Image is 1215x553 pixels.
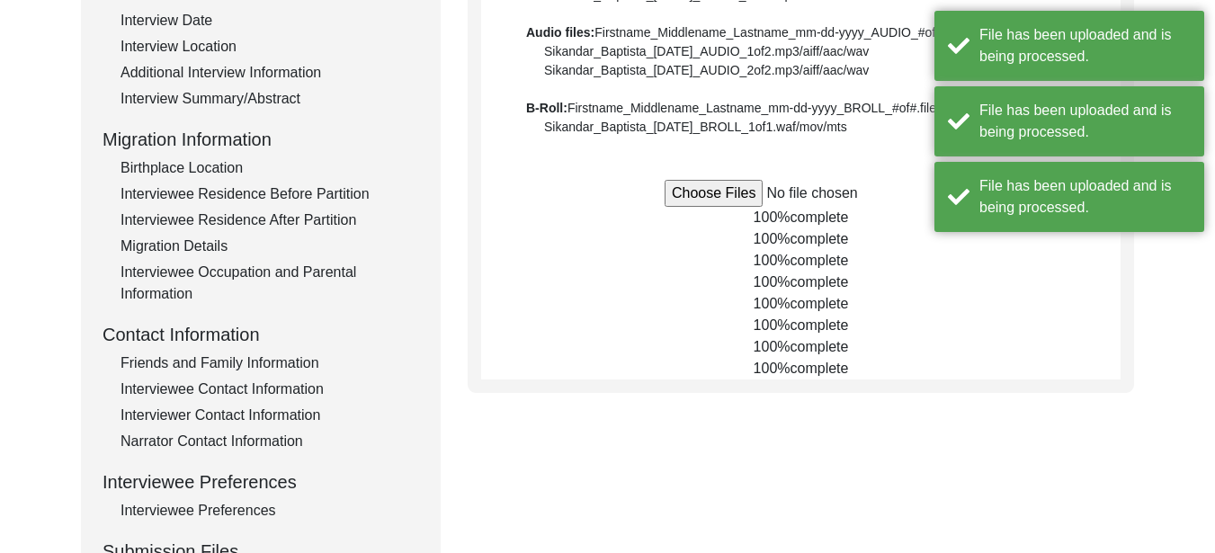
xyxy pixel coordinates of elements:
span: complete [791,274,849,290]
span: complete [791,339,849,354]
div: Interviewee Preferences [103,468,419,495]
span: complete [791,231,849,246]
span: 100% [754,339,791,354]
span: complete [791,361,849,376]
div: File has been uploaded and is being processed. [979,175,1191,219]
div: Friends and Family Information [121,352,419,374]
span: 100% [754,361,791,376]
div: Interviewee Contact Information [121,379,419,400]
span: 100% [754,296,791,311]
span: complete [791,296,849,311]
div: Interviewer Contact Information [121,405,419,426]
div: Interview Summary/Abstract [121,88,419,110]
div: Interviewee Preferences [121,500,419,522]
div: Interview Location [121,36,419,58]
span: 100% [754,274,791,290]
span: 100% [754,231,791,246]
b: Audio files: [526,25,594,40]
div: Contact Information [103,321,419,348]
span: 100% [754,210,791,225]
div: Additional Interview Information [121,62,419,84]
div: Migration Details [121,236,419,257]
span: complete [791,317,849,333]
div: File has been uploaded and is being processed. [979,24,1191,67]
div: Interview Date [121,10,419,31]
span: complete [791,210,849,225]
div: Narrator Contact Information [121,431,419,452]
div: File has been uploaded and is being processed. [979,100,1191,143]
div: Migration Information [103,126,419,153]
div: Interviewee Occupation and Parental Information [121,262,419,305]
b: B-Roll: [526,101,567,115]
div: Interviewee Residence Before Partition [121,183,419,205]
div: Interviewee Residence After Partition [121,210,419,231]
span: complete [791,253,849,268]
span: 100% [754,317,791,333]
span: 100% [754,253,791,268]
div: Birthplace Location [121,157,419,179]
